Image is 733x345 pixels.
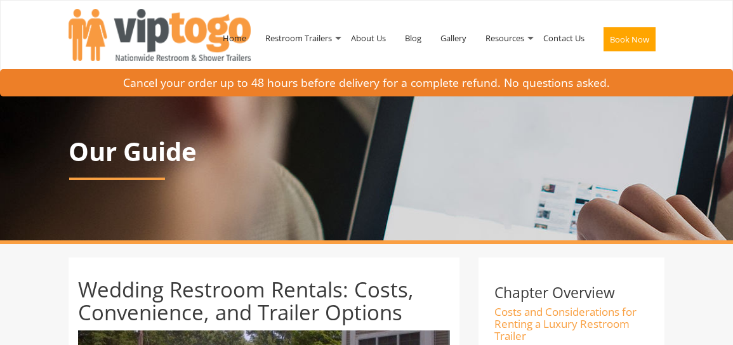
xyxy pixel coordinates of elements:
img: VIPTOGO [69,9,251,61]
h4: Costs and Considerations for Renting a Luxury Restroom Trailer [494,306,649,342]
h3: Chapter Overview [494,285,649,301]
a: Home [213,5,256,71]
a: About Us [341,5,395,71]
h1: Wedding Restroom Rentals: Costs, Convenience, and Trailer Options [78,278,451,325]
a: Resources [476,5,534,71]
button: Book Now [604,27,656,51]
a: Gallery [431,5,476,71]
a: Book Now [594,5,665,79]
a: Blog [395,5,431,71]
p: Our Guide [69,138,665,166]
a: Contact Us [534,5,594,71]
a: Restroom Trailers [256,5,341,71]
